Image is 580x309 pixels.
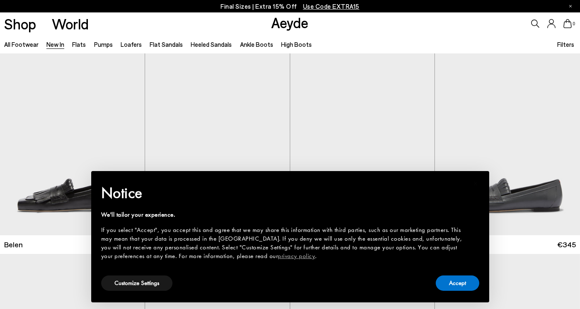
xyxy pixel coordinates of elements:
[101,210,466,219] div: We'll tailor your experience.
[101,226,466,261] div: If you select "Accept", you accept this and agree that we may share this information with third p...
[145,53,290,235] a: Next slide Previous slide
[466,174,486,193] button: Close this notice
[4,239,23,250] span: Belen
[221,1,359,12] p: Final Sizes | Extra 15% Off
[145,53,290,235] div: 1 / 6
[46,41,64,48] a: New In
[557,239,576,250] span: €345
[435,53,580,235] div: 1 / 6
[191,41,232,48] a: Heeled Sandals
[290,53,435,235] img: Belen Tassel Loafers
[4,17,36,31] a: Shop
[52,17,89,31] a: World
[303,2,359,10] span: Navigate to /collections/ss25-final-sizes
[101,275,172,291] button: Customize Settings
[4,41,39,48] a: All Footwear
[94,41,113,48] a: Pumps
[281,41,312,48] a: High Boots
[101,182,466,204] h2: Notice
[436,275,479,291] button: Accept
[121,41,142,48] a: Loafers
[145,53,290,235] img: Belen Tassel Loafers
[72,41,86,48] a: Flats
[572,22,576,26] span: 0
[473,177,478,190] span: ×
[150,41,183,48] a: Flat Sandals
[557,41,574,48] span: Filters
[435,235,580,254] a: Belen €345
[435,53,580,235] a: Next slide Previous slide
[240,41,273,48] a: Ankle Boots
[563,19,572,28] a: 0
[435,53,580,235] img: Belen Tassel Loafers
[271,14,308,31] a: Aeyde
[278,252,315,260] a: privacy policy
